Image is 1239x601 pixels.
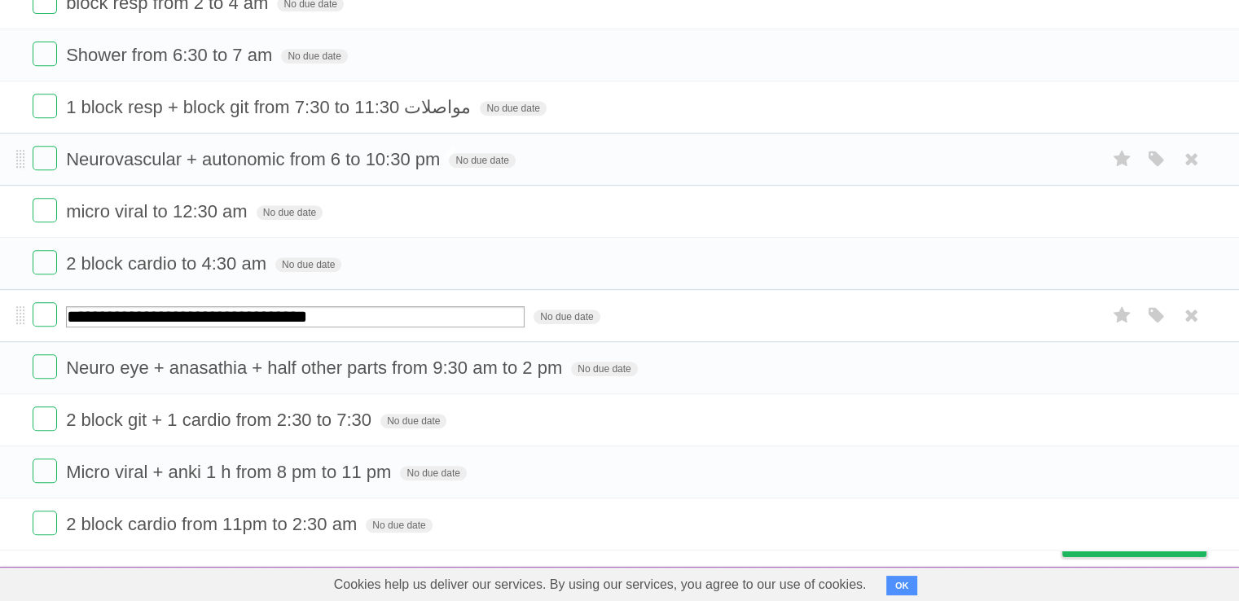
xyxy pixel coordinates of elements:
[1107,302,1138,329] label: Star task
[33,458,57,483] label: Done
[66,410,376,430] span: 2 block git + 1 cardio from 2:30 to 7:30
[33,250,57,274] label: Done
[400,466,466,480] span: No due date
[33,94,57,118] label: Done
[366,518,432,533] span: No due date
[281,49,347,64] span: No due date
[33,42,57,66] label: Done
[66,514,361,534] span: 2 block cardio from 11pm to 2:30 am
[1096,528,1198,556] span: Buy me a coffee
[66,358,566,378] span: Neuro eye + anasathia + half other parts from 9:30 am to 2 pm
[66,97,475,117] span: 1 block resp + block git from 7:30 to 11:30 مواصلات
[571,362,637,376] span: No due date
[66,149,444,169] span: Neurovascular + autonomic from 6 to 10:30 pm
[449,153,515,168] span: No due date
[33,302,57,327] label: Done
[33,511,57,535] label: Done
[257,205,323,220] span: No due date
[318,568,883,601] span: Cookies help us deliver our services. By using our services, you agree to our use of cookies.
[66,253,270,274] span: 2 block cardio to 4:30 am
[33,406,57,431] label: Done
[33,354,57,379] label: Done
[380,414,446,428] span: No due date
[1107,146,1138,173] label: Star task
[33,198,57,222] label: Done
[33,146,57,170] label: Done
[886,576,918,595] button: OK
[66,45,276,65] span: Shower from 6:30 to 7 am
[275,257,341,272] span: No due date
[66,462,395,482] span: Micro viral + anki 1 h from 8 pm to 11 pm
[534,309,600,324] span: No due date
[480,101,546,116] span: No due date
[66,201,252,222] span: micro viral to 12:30 am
